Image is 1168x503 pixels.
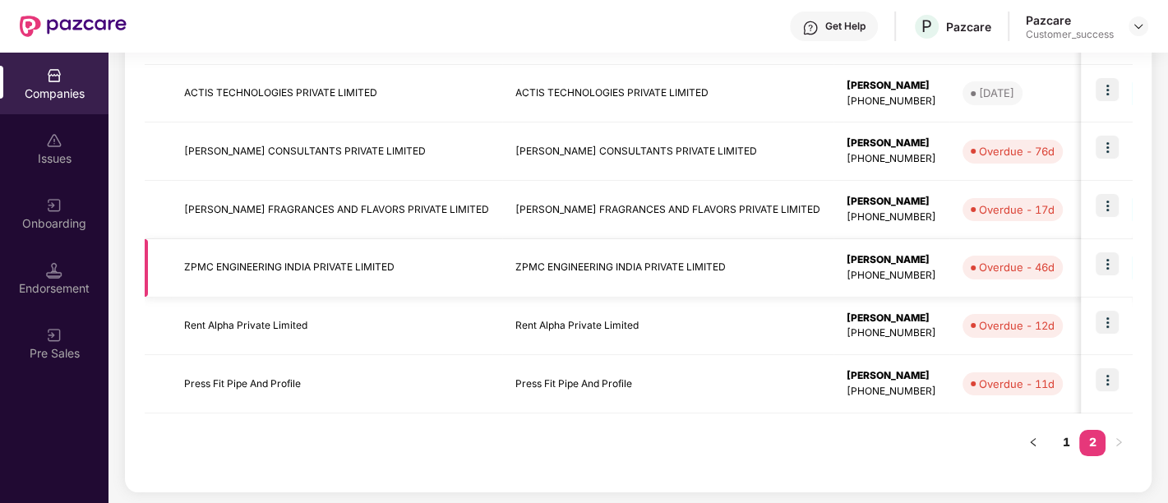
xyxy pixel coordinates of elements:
img: svg+xml;base64,PHN2ZyBpZD0iRHJvcGRvd24tMzJ4MzIiIHhtbG5zPSJodHRwOi8vd3d3LnczLm9yZy8yMDAwL3N2ZyIgd2... [1132,20,1145,33]
td: ACTIS TECHNOLOGIES PRIVATE LIMITED [171,65,502,123]
div: Pazcare [946,19,991,35]
div: [DATE] [979,85,1014,101]
div: Overdue - 17d [979,201,1055,218]
td: [PERSON_NAME] FRAGRANCES AND FLAVORS PRIVATE LIMITED [502,181,833,239]
div: [PERSON_NAME] [847,311,936,326]
td: [PERSON_NAME] FRAGRANCES AND FLAVORS PRIVATE LIMITED [171,181,502,239]
div: Pazcare [1026,12,1114,28]
img: svg+xml;base64,PHN2ZyB3aWR0aD0iMjAiIGhlaWdodD0iMjAiIHZpZXdCb3g9IjAgMCAyMCAyMCIgZmlsbD0ibm9uZSIgeG... [46,327,62,344]
li: 1 [1053,430,1079,456]
div: [PHONE_NUMBER] [847,325,936,341]
div: [PERSON_NAME] [847,252,936,268]
td: ZPMC ENGINEERING INDIA PRIVATE LIMITED [502,239,833,298]
span: right [1114,437,1124,447]
img: svg+xml;base64,PHN2ZyB3aWR0aD0iMTQuNSIgaGVpZ2h0PSIxNC41IiB2aWV3Qm94PSIwIDAgMTYgMTYiIGZpbGw9Im5vbm... [46,262,62,279]
img: svg+xml;base64,PHN2ZyBpZD0iSXNzdWVzX2Rpc2FibGVkIiB4bWxucz0iaHR0cDovL3d3dy53My5vcmcvMjAwMC9zdmciIH... [46,132,62,149]
td: Rent Alpha Private Limited [171,298,502,356]
img: icon [1096,136,1119,159]
div: Overdue - 76d [979,143,1055,159]
td: [PERSON_NAME] CONSULTANTS PRIVATE LIMITED [171,122,502,181]
div: [PHONE_NUMBER] [847,210,936,225]
img: icon [1096,194,1119,217]
td: Press Fit Pipe And Profile [171,355,502,413]
img: svg+xml;base64,PHN2ZyBpZD0iSGVscC0zMngzMiIgeG1sbnM9Imh0dHA6Ly93d3cudzMub3JnLzIwMDAvc3ZnIiB3aWR0aD... [802,20,819,36]
div: [PHONE_NUMBER] [847,384,936,399]
span: left [1028,437,1038,447]
img: icon [1096,78,1119,101]
img: New Pazcare Logo [20,16,127,37]
img: icon [1096,311,1119,334]
img: icon [1096,368,1119,391]
li: 2 [1079,430,1106,456]
div: [PERSON_NAME] [847,78,936,94]
img: svg+xml;base64,PHN2ZyB3aWR0aD0iMjAiIGhlaWdodD0iMjAiIHZpZXdCb3g9IjAgMCAyMCAyMCIgZmlsbD0ibm9uZSIgeG... [46,197,62,214]
div: [PHONE_NUMBER] [847,94,936,109]
div: Overdue - 12d [979,317,1055,334]
img: icon [1096,252,1119,275]
span: P [921,16,932,36]
div: [PHONE_NUMBER] [847,151,936,167]
li: Previous Page [1020,430,1046,456]
button: left [1020,430,1046,456]
div: Overdue - 46d [979,259,1055,275]
button: right [1106,430,1132,456]
div: Overdue - 11d [979,376,1055,392]
td: ACTIS TECHNOLOGIES PRIVATE LIMITED [502,65,833,123]
td: Press Fit Pipe And Profile [502,355,833,413]
td: ZPMC ENGINEERING INDIA PRIVATE LIMITED [171,239,502,298]
td: Rent Alpha Private Limited [502,298,833,356]
a: 2 [1079,430,1106,455]
a: 1 [1053,430,1079,455]
div: [PERSON_NAME] [847,194,936,210]
div: Customer_success [1026,28,1114,41]
li: Next Page [1106,430,1132,456]
img: svg+xml;base64,PHN2ZyBpZD0iQ29tcGFuaWVzIiB4bWxucz0iaHR0cDovL3d3dy53My5vcmcvMjAwMC9zdmciIHdpZHRoPS... [46,67,62,84]
div: [PERSON_NAME] [847,136,936,151]
div: [PERSON_NAME] [847,368,936,384]
div: Get Help [825,20,866,33]
td: [PERSON_NAME] CONSULTANTS PRIVATE LIMITED [502,122,833,181]
div: [PHONE_NUMBER] [847,268,936,284]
